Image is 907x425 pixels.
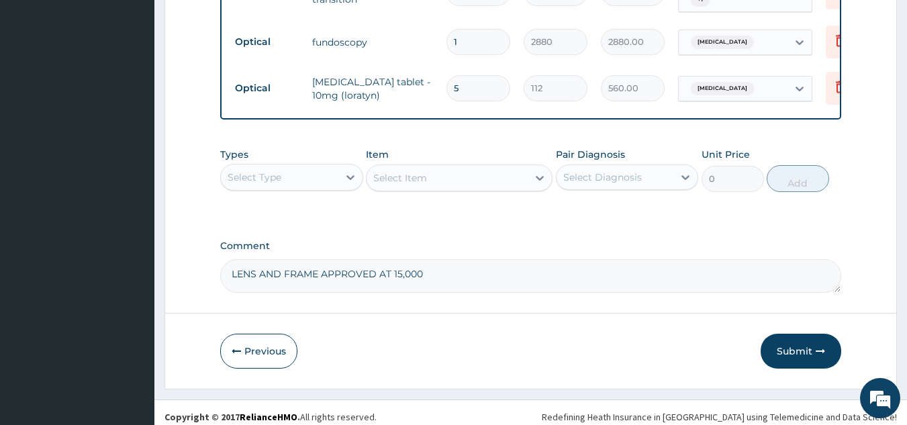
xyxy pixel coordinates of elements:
label: Item [366,148,389,161]
td: fundoscopy [305,29,440,56]
label: Unit Price [702,148,750,161]
td: [MEDICAL_DATA] tablet - 10mg (loratyn) [305,68,440,109]
div: Select Type [228,171,281,184]
div: Redefining Heath Insurance in [GEOGRAPHIC_DATA] using Telemedicine and Data Science! [542,410,897,424]
a: RelianceHMO [240,411,297,423]
td: Optical [228,30,305,54]
div: Select Diagnosis [563,171,642,184]
button: Submit [761,334,841,369]
textarea: Type your message and hit 'Enter' [7,283,256,330]
td: Optical [228,76,305,101]
div: Chat with us now [70,75,226,93]
label: Types [220,149,248,160]
span: We're online! [78,127,185,263]
label: Comment [220,240,842,252]
strong: Copyright © 2017 . [164,411,300,423]
img: d_794563401_company_1708531726252_794563401 [25,67,54,101]
button: Previous [220,334,297,369]
span: [MEDICAL_DATA] [691,36,754,49]
span: [MEDICAL_DATA] [691,82,754,95]
div: Minimize live chat window [220,7,252,39]
label: Pair Diagnosis [556,148,625,161]
button: Add [767,165,829,192]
